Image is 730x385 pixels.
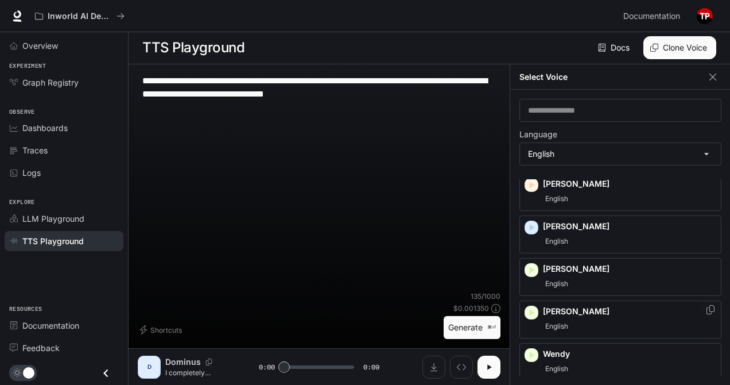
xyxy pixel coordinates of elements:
[22,167,41,179] span: Logs
[22,213,84,225] span: LLM Playground
[705,305,716,314] button: Copy Voice ID
[471,291,500,301] p: 135 / 1000
[519,130,557,138] p: Language
[543,234,570,248] span: English
[22,144,48,156] span: Traces
[543,362,570,376] span: English
[30,5,130,28] button: All workspaces
[142,36,244,59] h1: TTS Playground
[543,306,716,317] p: [PERSON_NAME]
[363,361,379,373] span: 0:09
[22,235,84,247] span: TTS Playground
[138,321,187,339] button: Shortcuts
[453,303,489,313] p: $ 0.001350
[22,342,60,354] span: Feedback
[422,356,445,379] button: Download audio
[22,76,79,88] span: Graph Registry
[5,338,123,358] a: Feedback
[5,72,123,93] a: Graph Registry
[543,348,716,360] p: Wendy
[697,8,713,24] img: User avatar
[22,40,58,52] span: Overview
[543,192,570,206] span: English
[520,143,721,165] div: English
[5,118,123,138] a: Dashboards
[543,263,716,275] p: [PERSON_NAME]
[5,315,123,336] a: Documentation
[5,163,123,183] a: Logs
[543,277,570,291] span: English
[543,319,570,333] span: English
[140,358,158,376] div: D
[48,11,112,21] p: Inworld AI Demos
[643,36,716,59] button: Clone Voice
[619,5,689,28] a: Documentation
[543,178,716,190] p: [PERSON_NAME]
[543,221,716,232] p: [PERSON_NAME]
[93,361,119,385] button: Close drawer
[450,356,473,379] button: Inspect
[259,361,275,373] span: 0:00
[5,36,123,56] a: Overview
[22,319,79,332] span: Documentation
[487,324,496,331] p: ⌘⏎
[165,356,201,368] p: Dominus
[5,209,123,229] a: LLM Playground
[201,359,217,365] button: Copy Voice ID
[5,140,123,160] a: Traces
[23,366,34,379] span: Dark mode toggle
[5,231,123,251] a: TTS Playground
[596,36,634,59] a: Docs
[22,122,68,134] span: Dashboards
[444,316,500,340] button: Generate⌘⏎
[623,9,680,24] span: Documentation
[693,5,716,28] button: User avatar
[165,368,231,378] p: I completely understand your frustration with this situation. Let me look into your account detai...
